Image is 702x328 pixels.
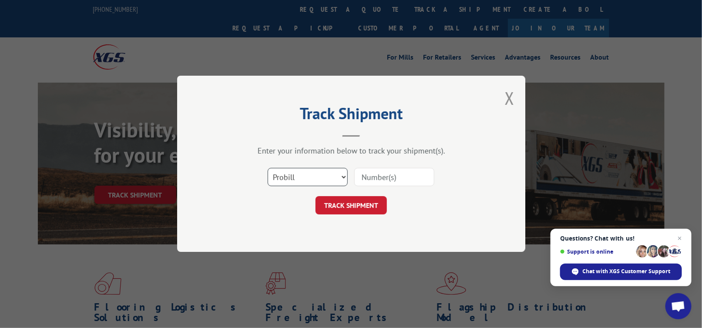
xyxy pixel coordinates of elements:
input: Number(s) [354,168,434,187]
div: Open chat [665,293,692,319]
h2: Track Shipment [221,107,482,124]
span: Close chat [675,233,685,244]
div: Enter your information below to track your shipment(s). [221,146,482,156]
span: Support is online [560,248,633,255]
span: Questions? Chat with us! [560,235,682,242]
div: Chat with XGS Customer Support [560,264,682,280]
span: Chat with XGS Customer Support [583,268,671,275]
button: Close modal [505,87,514,110]
button: TRACK SHIPMENT [316,197,387,215]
